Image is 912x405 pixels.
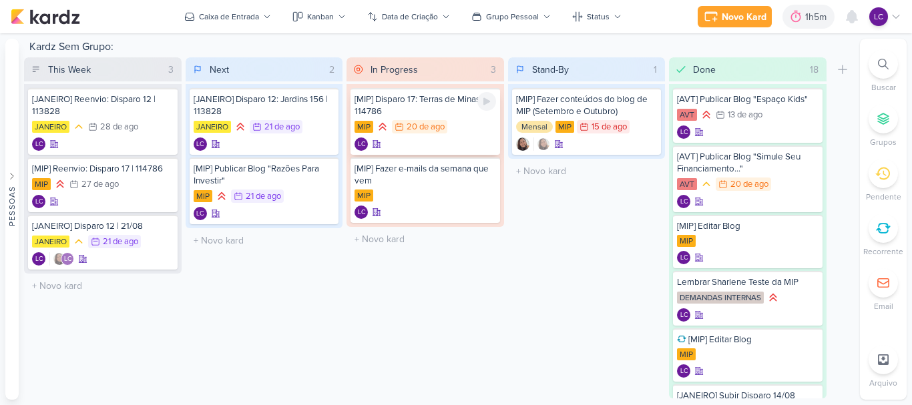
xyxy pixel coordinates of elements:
div: [MIP] Editar Blog [677,220,819,232]
div: [AVT] Publicar Blog "Simule Seu Financiamento..." [677,151,819,175]
p: Pendente [866,191,901,203]
div: Criador(a): Laís Costa [32,137,45,151]
div: Prioridade Média [700,177,713,191]
div: [JANEIRO] Reenvio: Disparo 12 | 113828 [32,93,174,117]
div: Laís Costa [677,251,690,264]
div: [MIP] Reenvio: Disparo 17 | 114786 [32,163,174,175]
div: Criador(a): Laís Costa [194,207,207,220]
div: Prioridade Alta [53,177,67,191]
div: [MIP] Editar Blog [677,334,819,346]
div: Pessoas [6,185,18,226]
p: LC [358,141,365,148]
p: LC [358,210,365,216]
div: 20 de ago [407,123,445,131]
div: Criador(a): Laís Costa [32,195,45,208]
div: MIP [555,121,574,133]
div: Laís Costa [869,7,888,26]
div: Criador(a): Laís Costa [677,251,690,264]
div: Laís Costa [677,195,690,208]
img: Sharlene Khoury [516,137,529,151]
p: LC [874,11,883,23]
div: Criador(a): Laís Costa [677,308,690,322]
div: Laís Costa [61,252,74,266]
div: Prioridade Alta [766,291,780,304]
p: LC [35,256,43,263]
div: MIP [355,189,373,201]
p: LC [35,141,43,148]
div: AVT [677,109,697,121]
div: 3 [163,63,179,77]
p: Arquivo [869,377,897,389]
div: 21 de ago [103,238,138,246]
div: Lembrar Sharlene Teste da MIP [677,276,819,288]
div: 20 de ago [730,180,768,189]
div: AVT [677,178,697,190]
div: 3 [485,63,501,77]
div: Ligar relógio [477,92,496,111]
div: 1h5m [805,10,831,24]
div: Criador(a): Laís Costa [677,125,690,139]
button: Pessoas [5,39,19,400]
div: Laís Costa [355,137,368,151]
div: 21 de ago [246,192,281,201]
p: LC [680,255,688,262]
div: [MIP] Fazer e-mails da semana que vem [355,163,496,187]
input: + Novo kard [511,161,663,181]
div: MIP [677,235,696,247]
div: Criador(a): Laís Costa [677,364,690,378]
div: 1 [648,63,662,77]
li: Ctrl + F [860,49,907,93]
div: [MIP] Publicar Blog "Razões Para Investir" [194,163,335,187]
div: [MIP] Disparo 17: Terras de Minas | 114786 [355,93,496,117]
div: 21 de ago [264,123,300,131]
p: Email [874,300,893,312]
div: Laís Costa [677,364,690,378]
div: DEMANDAS INTERNAS [677,292,764,304]
p: Recorrente [863,246,903,258]
div: Colaboradores: Sharlene Khoury, Laís Costa [49,252,74,266]
div: 2 [324,63,340,77]
img: kardz.app [11,9,80,25]
div: Prioridade Média [72,120,85,133]
div: Kardz Sem Grupo: [24,39,855,57]
div: JANEIRO [194,121,231,133]
div: 28 de ago [100,123,138,131]
div: 13 de ago [728,111,762,119]
div: JANEIRO [32,236,69,248]
div: Prioridade Média [72,235,85,248]
div: Prioridade Alta [234,120,247,133]
div: MIP [194,190,212,202]
div: 27 de ago [81,180,119,189]
div: Prioridade Alta [700,108,713,121]
div: JANEIRO [32,121,69,133]
p: Grupos [870,136,897,148]
div: 18 [805,63,824,77]
div: Prioridade Alta [215,189,228,203]
img: Sharlene Khoury [53,252,66,266]
p: LC [680,199,688,206]
input: + Novo kard [188,231,340,250]
p: LC [196,211,204,218]
div: Novo Kard [722,10,766,24]
div: Laís Costa [194,207,207,220]
div: [AVT] Publicar Blog "Espaço Kids" [677,93,819,105]
p: LC [35,199,43,206]
input: + Novo kard [27,276,179,296]
div: Criador(a): Laís Costa [355,206,368,219]
div: MIP [677,348,696,360]
div: Laís Costa [677,125,690,139]
div: Criador(a): Laís Costa [32,252,45,266]
div: Laís Costa [32,252,45,266]
div: MIP [32,178,51,190]
div: [JANEIRO] Subir Disparo 14/08 [677,390,819,402]
p: LC [680,129,688,136]
p: LC [680,368,688,375]
div: Mensal [516,121,553,133]
div: Laís Costa [32,195,45,208]
div: Prioridade Alta [376,120,389,133]
div: Laís Costa [355,206,368,219]
div: Laís Costa [677,308,690,322]
div: MIP [355,121,373,133]
div: Laís Costa [194,137,207,151]
div: Colaboradores: Sharlene Khoury [533,137,550,151]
